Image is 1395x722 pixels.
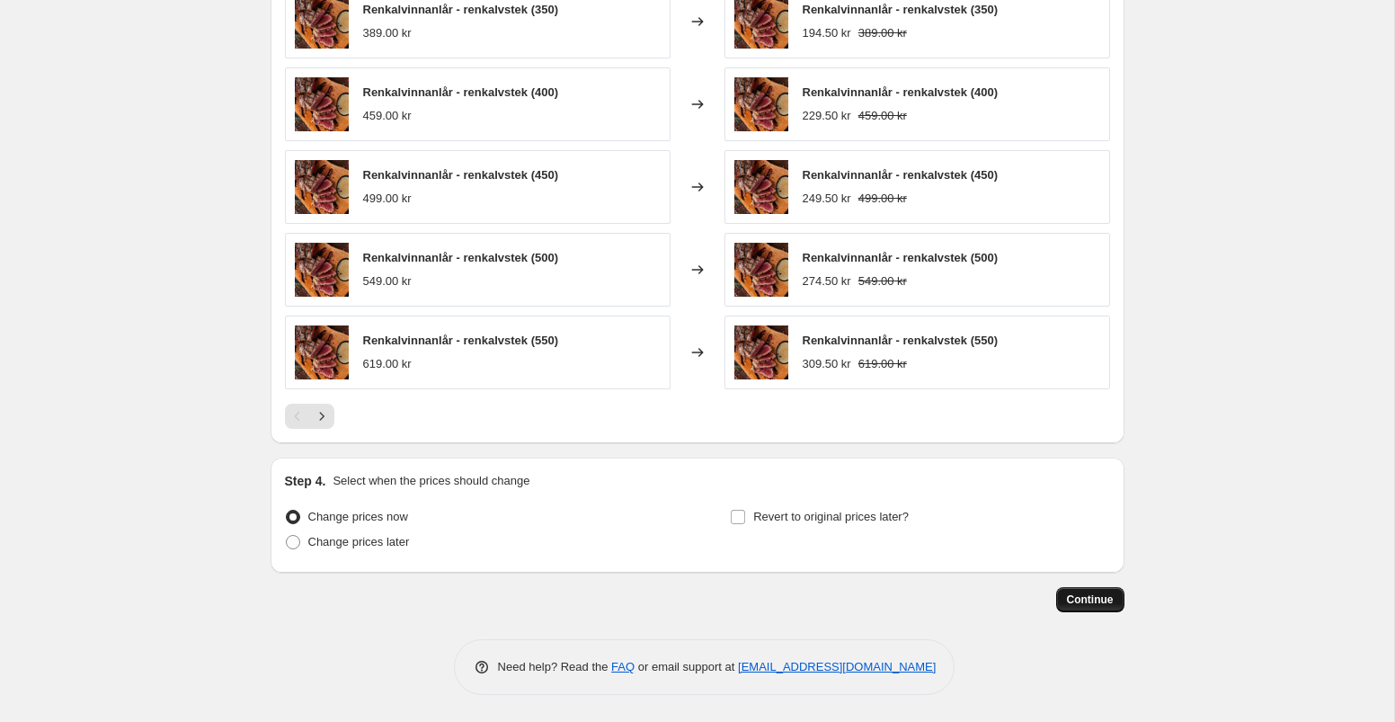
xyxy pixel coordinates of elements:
[803,85,999,99] span: Renkalvinnanlår - renkalvstek (400)
[363,3,559,16] span: Renkalvinnanlår - renkalvstek (350)
[363,272,412,290] div: 549.00 kr
[295,325,349,379] img: Renkalvinnanlarrenstek_80x.jpg
[363,190,412,208] div: 499.00 kr
[285,472,326,490] h2: Step 4.
[738,660,936,673] a: [EMAIL_ADDRESS][DOMAIN_NAME]
[285,404,334,429] nav: Pagination
[803,334,999,347] span: Renkalvinnanlår - renkalvstek (550)
[635,660,738,673] span: or email support at
[1067,593,1114,607] span: Continue
[858,24,907,42] strike: 389.00 kr
[309,404,334,429] button: Next
[803,24,851,42] div: 194.50 kr
[858,190,907,208] strike: 499.00 kr
[363,334,559,347] span: Renkalvinnanlår - renkalvstek (550)
[295,160,349,214] img: Renkalvinnanlarrenstek_80x.jpg
[734,325,788,379] img: Renkalvinnanlarrenstek_80x.jpg
[295,77,349,131] img: Renkalvinnanlarrenstek_80x.jpg
[803,251,999,264] span: Renkalvinnanlår - renkalvstek (500)
[734,160,788,214] img: Renkalvinnanlarrenstek_80x.jpg
[803,168,999,182] span: Renkalvinnanlår - renkalvstek (450)
[734,243,788,297] img: Renkalvinnanlarrenstek_80x.jpg
[363,85,559,99] span: Renkalvinnanlår - renkalvstek (400)
[734,77,788,131] img: Renkalvinnanlarrenstek_80x.jpg
[858,272,907,290] strike: 549.00 kr
[363,168,559,182] span: Renkalvinnanlår - renkalvstek (450)
[363,355,412,373] div: 619.00 kr
[803,355,851,373] div: 309.50 kr
[333,472,529,490] p: Select when the prices should change
[803,107,851,125] div: 229.50 kr
[753,510,909,523] span: Revert to original prices later?
[858,355,907,373] strike: 619.00 kr
[803,3,999,16] span: Renkalvinnanlår - renkalvstek (350)
[611,660,635,673] a: FAQ
[295,243,349,297] img: Renkalvinnanlarrenstek_80x.jpg
[1056,587,1124,612] button: Continue
[858,107,907,125] strike: 459.00 kr
[803,190,851,208] div: 249.50 kr
[803,272,851,290] div: 274.50 kr
[308,510,408,523] span: Change prices now
[363,251,559,264] span: Renkalvinnanlår - renkalvstek (500)
[363,107,412,125] div: 459.00 kr
[308,535,410,548] span: Change prices later
[498,660,612,673] span: Need help? Read the
[363,24,412,42] div: 389.00 kr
